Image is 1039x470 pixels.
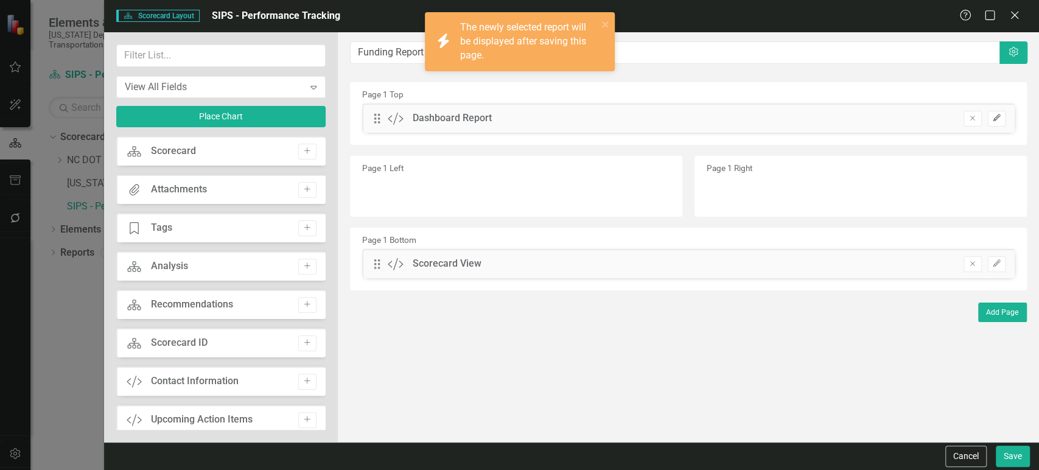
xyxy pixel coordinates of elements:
[151,259,188,273] div: Analysis
[125,80,304,94] div: View All Fields
[151,144,196,158] div: Scorecard
[116,106,326,127] button: Place Chart
[362,163,404,173] small: Page 1 Left
[151,298,233,312] div: Recommendations
[212,10,340,21] span: SIPS - Performance Tracking
[116,44,326,67] input: Filter List...
[413,111,492,125] div: Dashboard Report
[362,235,416,245] small: Page 1 Bottom
[116,10,200,22] span: Scorecard Layout
[707,163,752,173] small: Page 1 Right
[945,446,987,467] button: Cancel
[996,446,1030,467] button: Save
[601,17,610,31] button: close
[413,257,481,271] div: Scorecard View
[460,21,598,63] div: The newly selected report will be displayed after saving this page.
[978,303,1027,322] button: Add Page
[151,413,253,427] div: Upcoming Action Items
[350,41,1001,64] input: Layout Name
[362,89,404,99] small: Page 1 Top
[151,336,208,350] div: Scorecard ID
[151,374,239,388] div: Contact Information
[151,183,207,197] div: Attachments
[151,221,172,235] div: Tags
